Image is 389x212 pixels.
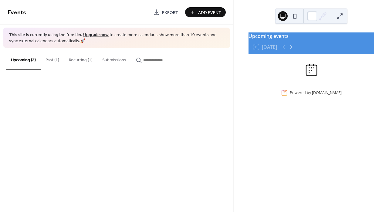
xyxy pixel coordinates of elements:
span: Export [162,9,178,16]
button: Add Event [185,7,226,17]
button: Past (1) [41,48,64,69]
span: Add Event [198,9,221,16]
span: Events [8,7,26,19]
div: Powered by [290,90,342,95]
button: Recurring (1) [64,48,97,69]
a: Export [149,7,183,17]
div: Upcoming events [249,32,374,40]
button: Upcoming (2) [6,48,41,70]
a: [DOMAIN_NAME] [312,90,342,95]
a: Upgrade now [83,31,109,39]
button: Submissions [97,48,131,69]
span: This site is currently using the free tier. to create more calendars, show more than 10 events an... [9,32,224,44]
